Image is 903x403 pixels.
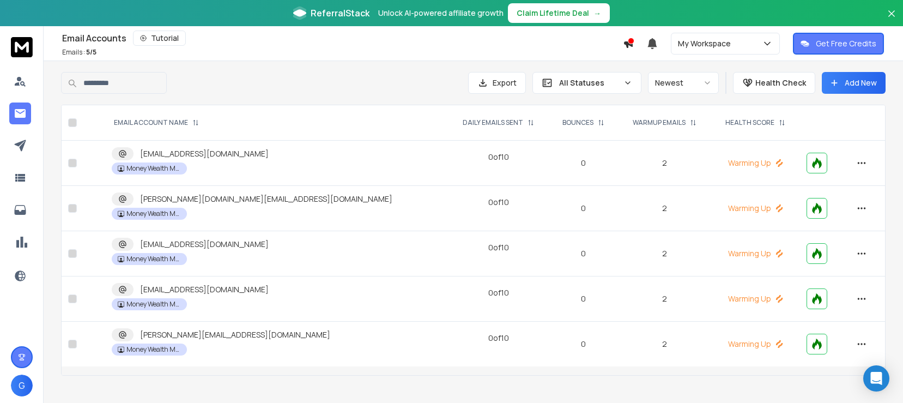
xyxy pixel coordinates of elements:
[556,339,611,350] p: 0
[126,255,181,263] p: Money Wealth Matters
[133,31,186,46] button: Tutorial
[126,345,181,354] p: Money Wealth Matters
[556,203,611,214] p: 0
[618,141,711,186] td: 2
[648,72,719,94] button: Newest
[755,77,806,88] p: Health Check
[378,8,504,19] p: Unlock AI-powered affiliate growth
[562,118,593,127] p: BOUNCES
[793,33,884,55] button: Get Free Credits
[725,118,774,127] p: HEALTH SCORE
[468,72,526,94] button: Export
[86,47,96,57] span: 5 / 5
[140,329,330,340] p: [PERSON_NAME][EMAIL_ADDRESS][DOMAIN_NAME]
[718,158,793,169] p: Warming Up
[62,31,623,46] div: Email Accounts
[140,284,269,295] p: [EMAIL_ADDRESS][DOMAIN_NAME]
[718,339,793,350] p: Warming Up
[733,72,815,94] button: Health Check
[593,8,601,19] span: →
[126,164,181,173] p: Money Wealth Matters
[884,7,899,33] button: Close banner
[618,231,711,276] td: 2
[463,118,523,127] p: DAILY EMAILS SENT
[62,48,96,57] p: Emails :
[863,365,889,392] div: Open Intercom Messenger
[140,148,269,159] p: [EMAIL_ADDRESS][DOMAIN_NAME]
[126,209,181,218] p: Money Wealth Matters
[508,3,610,23] button: Claim Lifetime Deal→
[140,194,392,204] p: [PERSON_NAME][DOMAIN_NAME][EMAIL_ADDRESS][DOMAIN_NAME]
[718,248,793,259] p: Warming Up
[718,203,793,214] p: Warming Up
[126,300,181,309] p: Money Wealth Matters
[556,293,611,304] p: 0
[11,375,33,396] button: G
[678,38,735,49] p: My Workspace
[488,287,509,298] div: 0 of 10
[488,197,509,208] div: 0 of 10
[140,239,269,250] p: [EMAIL_ADDRESS][DOMAIN_NAME]
[488,242,509,253] div: 0 of 10
[816,38,876,49] p: Get Free Credits
[114,118,199,127] div: EMAIL ACCOUNT NAME
[618,322,711,367] td: 2
[822,72,886,94] button: Add New
[618,186,711,231] td: 2
[311,7,369,20] span: ReferralStack
[618,276,711,322] td: 2
[488,333,509,344] div: 0 of 10
[718,293,793,304] p: Warming Up
[488,152,509,163] div: 0 of 10
[559,77,619,88] p: All Statuses
[556,248,611,259] p: 0
[556,158,611,169] p: 0
[633,118,686,127] p: WARMUP EMAILS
